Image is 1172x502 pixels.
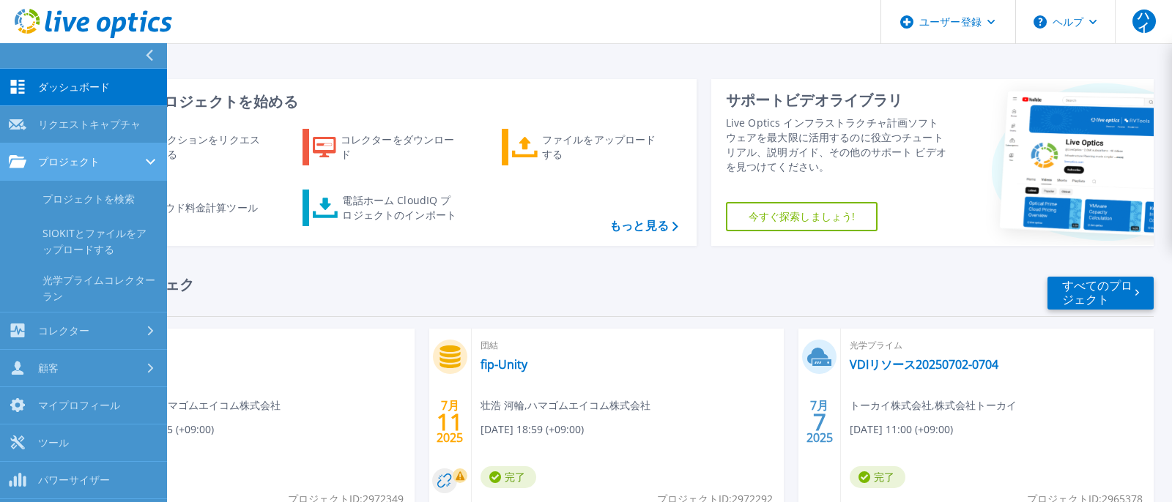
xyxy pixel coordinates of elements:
[850,398,932,412] font: トーカイ株式会社
[146,132,260,161] font: コレクションをリクエストする
[441,397,459,413] font: 7月
[38,398,120,412] font: マイプロフィール
[542,132,656,161] font: ファイルをアップロードする
[1138,7,1149,35] font: ハイ
[726,90,903,110] font: サポートビデオライブラリ
[42,273,155,303] font: 光学プライムコレクターラン
[38,80,110,94] font: ダッシュボード
[1047,277,1154,310] a: すべてのプロジェクト
[726,116,946,173] font: Live Optics インフラストラクチャ計画ソフトウェアを最大限に活用するのに役立つチュートリアル、説明ガイド、その他のサポート ビデオを見つけてください。
[42,226,146,256] font: SIOKITとファイルをアップロードする
[749,209,856,223] font: 今すぐ探索しましょう!
[874,470,894,484] font: 完了
[810,397,828,413] font: 7月
[342,193,456,222] font: 電話ホーム CloudIQ プロジェクトのインポート
[104,91,298,111] font: 新しいプロジェクトを始める
[437,406,463,437] font: 11
[502,129,665,165] a: ファイルをアップロードする
[813,406,826,437] font: 7
[524,398,527,412] font: ,
[919,15,982,29] font: ユーザー登録
[38,361,59,375] font: 顧客
[144,201,258,214] font: クラウド料金計算ツール
[1062,277,1132,307] font: すべてのプロジェクト
[726,202,878,231] a: 今すぐ探索しましょう!
[303,129,466,165] a: コレクターをダウンロード
[505,470,525,484] font: 完了
[527,398,650,412] font: ハマゴムエイコム株式会社
[806,430,833,446] font: 2025
[38,323,89,337] font: コレクター
[104,129,267,165] a: コレクションをリクエストする
[935,398,1017,412] font: 株式会社トーカイ
[481,422,584,436] font: [DATE] 18:59 (+09:00)
[481,356,527,372] font: fip-Unity
[437,430,463,446] font: 2025
[104,190,267,226] a: クラウド料金計算ツール
[341,132,455,161] font: コレクターをダウンロード
[38,154,100,168] font: プロジェクト
[850,422,953,436] font: [DATE] 11:00 (+09:00)
[481,398,524,412] font: 壮浩 河輪
[850,356,998,372] font: VDIリソース20250702-0704
[609,219,678,233] a: もっと見る
[850,357,998,372] a: VDIリソース20250702-0704
[1053,15,1083,29] font: ヘルプ
[38,473,110,487] font: パワーサイザー
[481,339,498,351] font: 団結
[42,192,135,206] font: プロジェクトを検索
[932,398,935,412] font: ,
[38,117,141,131] font: リクエストキャプチャ
[38,435,69,449] font: ツール
[481,357,527,372] a: fip-Unity
[157,398,281,412] font: ハマゴムエイコム株式会社
[850,339,902,351] font: 光学プライム
[609,217,669,233] font: もっと見る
